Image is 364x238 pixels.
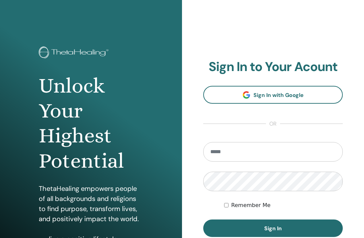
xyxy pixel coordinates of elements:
button: Sign In [203,219,343,237]
h2: Sign In to Your Acount [203,59,343,75]
span: Sign In with Google [253,92,304,99]
a: Sign In with Google [203,86,343,104]
h1: Unlock Your Highest Potential [39,73,143,174]
div: Keep me authenticated indefinitely or until I manually logout [224,201,343,209]
p: ThetaHealing empowers people of all backgrounds and religions to find purpose, transform lives, a... [39,183,143,224]
span: Sign In [264,225,282,232]
span: or [266,120,280,128]
label: Remember Me [231,201,271,209]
